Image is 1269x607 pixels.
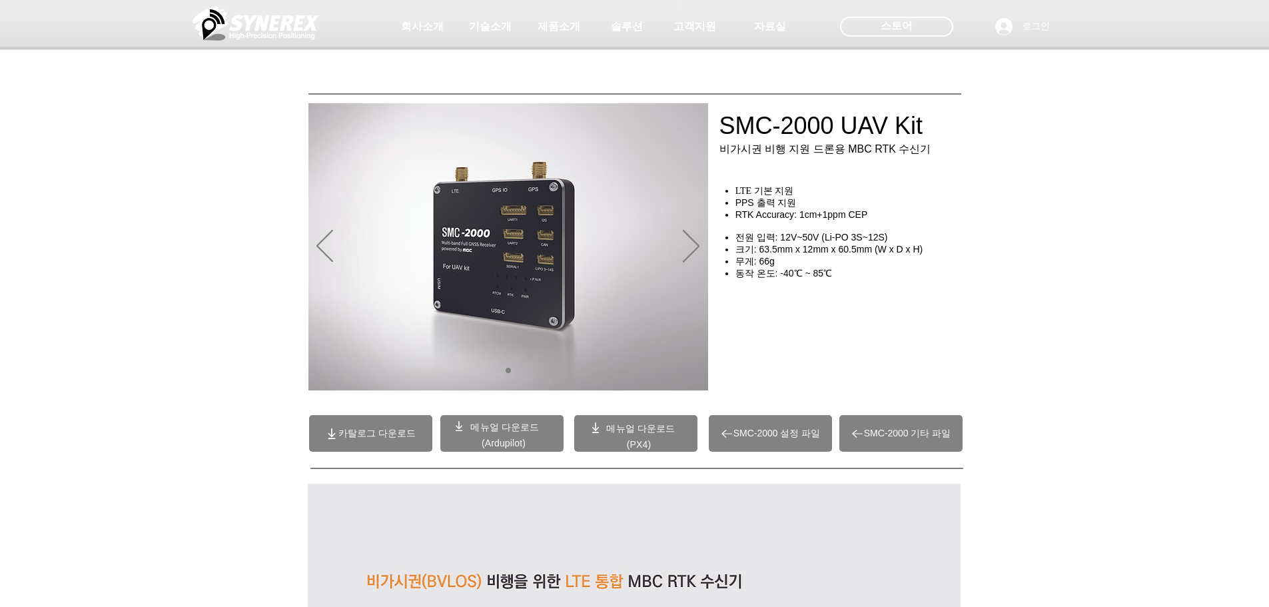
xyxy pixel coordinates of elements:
a: 자료실 [737,13,803,40]
div: 스토어 [840,17,953,37]
a: 솔루션 [594,13,660,40]
span: 크기: 63.5mm x 12mm x 60.5mm (W x D x H) [735,244,923,255]
span: 무게: 66g [735,256,775,267]
span: 카탈로그 다운로드 [338,428,416,440]
button: 로그인 [986,14,1059,39]
div: 슬라이드쇼 [308,103,708,390]
a: SMC-2000 설정 파일 [709,415,832,452]
button: 이전 [316,230,333,265]
span: SMC-2000 설정 파일 [733,428,821,440]
a: 카탈로그 다운로드 [309,415,432,452]
span: 로그인 [1017,20,1055,33]
a: 회사소개 [389,13,456,40]
a: SMC-2000 기타 파일 [839,415,963,452]
span: 고객지원 [673,20,716,34]
span: 동작 온도: -40℃ ~ 85℃ [735,268,832,279]
span: 회사소개 [401,20,444,34]
a: 고객지원 [661,13,728,40]
span: 전원 입력: 12V~50V (Li-PO 3S~12S) [735,232,888,243]
a: 제품소개 [526,13,592,40]
span: 솔루션 [611,20,643,34]
a: 01 [506,368,511,373]
a: (PX4) [627,439,651,450]
span: 스토어 [881,19,913,33]
span: RTK Accuracy: 1cm+1ppm CEP [735,209,868,220]
img: SMC2000.jpg [308,103,708,390]
span: SMC-2000 기타 파일 [864,428,951,440]
button: 다음 [683,230,699,265]
iframe: Wix Chat [1023,187,1269,607]
nav: 슬라이드 [500,368,516,373]
span: 제품소개 [538,20,580,34]
a: (Ardupilot) [482,438,526,448]
a: 메뉴얼 다운로드 [606,423,675,434]
span: 기술소개 [469,20,512,34]
a: 기술소개 [457,13,524,40]
span: 자료실 [754,20,786,34]
img: 씨너렉스_White_simbol_대지 1.png [193,3,319,43]
a: 메뉴얼 다운로드 [470,422,539,432]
